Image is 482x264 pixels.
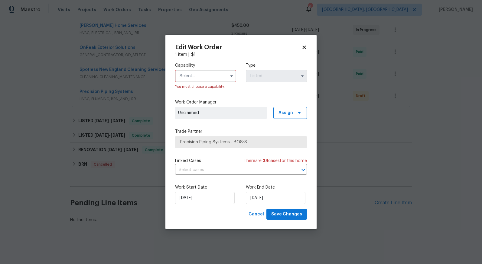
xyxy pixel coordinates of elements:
button: Show options [299,72,306,80]
span: 24 [263,159,268,163]
span: Cancel [249,211,264,218]
div: You must choose a capability. [175,84,236,90]
h2: Edit Work Order [175,44,301,50]
label: Trade Partner [175,129,307,135]
input: Select cases [175,165,290,175]
span: There are case s for this home [244,158,307,164]
input: Select... [246,70,307,82]
label: Work End Date [246,184,307,190]
span: Save Changes [271,211,302,218]
label: Capability [175,62,236,68]
input: M/D/YYYY [246,192,305,204]
span: Precision Piping Systems - BOS-S [180,139,302,145]
div: 1 item | [175,52,307,58]
span: Linked Cases [175,158,201,164]
span: Assign [278,110,293,116]
label: Type [246,62,307,68]
label: Work Start Date [175,184,236,190]
span: Unclaimed [178,110,264,116]
span: $ 1 [191,52,196,57]
input: Select... [175,70,236,82]
button: Cancel [246,209,266,220]
button: Show options [228,72,235,80]
label: Work Order Manager [175,99,307,105]
button: Open [299,166,308,174]
input: M/D/YYYY [175,192,235,204]
button: Save Changes [266,209,307,220]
